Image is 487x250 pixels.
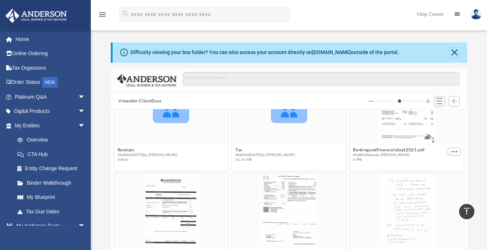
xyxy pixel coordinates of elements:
i: menu [98,10,107,19]
a: Online Ordering [5,46,96,61]
span: arrow_drop_down [78,90,93,104]
span: Modified [DATE] by [PERSON_NAME] [235,153,295,157]
button: Close [449,48,459,58]
span: 0 Byte [117,157,177,162]
a: Digital Productsarrow_drop_down [5,104,96,119]
button: BankingandFinancialsSept2025.pdf [353,148,425,153]
img: User Pic [471,9,482,20]
button: Increase column size [425,99,430,104]
i: search [121,10,129,18]
div: NEW [42,77,58,88]
button: Viewable-ClientDocs [118,98,161,104]
div: Difficulty viewing your box folder? You can also access your account directly on outside of the p... [130,49,399,56]
span: Modified today by [PERSON_NAME] [353,153,425,157]
span: arrow_drop_down [78,104,93,119]
a: [DOMAIN_NAME] [312,49,351,55]
a: My Anderson Teamarrow_drop_down [5,219,93,233]
button: Tax [235,148,295,153]
input: Column size [376,99,423,104]
span: 6 MB [353,157,425,162]
span: arrow_drop_down [78,219,93,234]
button: Receipts [117,148,177,153]
a: vertical_align_top [459,204,474,219]
a: Entity Change Request [10,161,96,176]
a: My Entitiesarrow_drop_down [5,118,96,133]
span: arrow_drop_down [78,118,93,133]
a: My Blueprint [10,190,93,205]
a: Platinum Q&Aarrow_drop_down [5,90,96,104]
span: Modified [DATE] by [PERSON_NAME] [117,153,177,157]
a: menu [98,14,107,19]
img: Anderson Advisors Platinum Portal [3,9,69,23]
input: Search files and folders [183,72,459,86]
a: Binder Walkthrough [10,176,96,190]
button: Decrease column size [369,99,374,104]
a: Tax Due Dates [10,204,96,219]
span: 36.16 MB [235,157,295,162]
a: Home [5,32,96,46]
a: Tax Organizers [5,61,96,75]
a: Order StatusNEW [5,75,96,90]
button: More options [448,148,461,156]
button: Add [449,96,459,106]
i: vertical_align_top [462,207,471,216]
a: CTA Hub [10,147,96,161]
button: Switch to List View [434,96,445,106]
a: Overview [10,133,96,147]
